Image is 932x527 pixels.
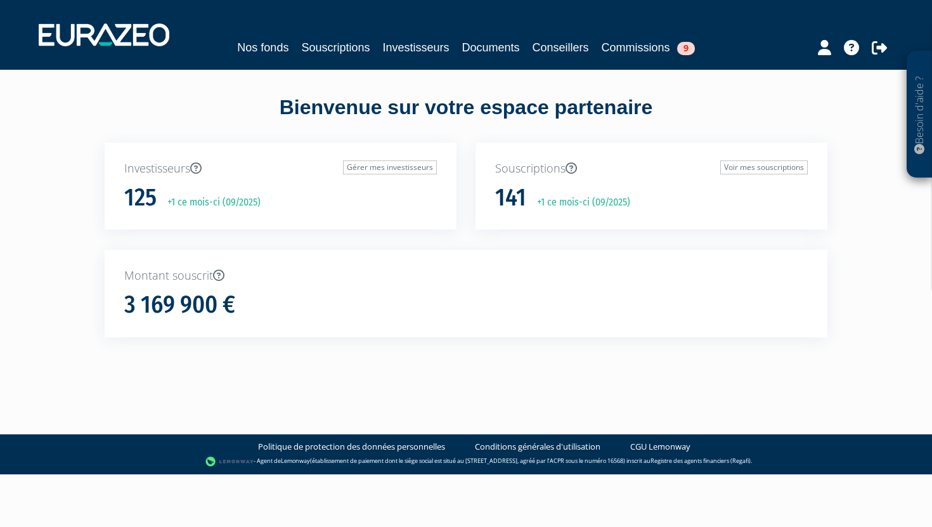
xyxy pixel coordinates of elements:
h1: 141 [495,185,526,211]
p: Investisseurs [124,160,437,177]
a: Conditions générales d'utilisation [475,441,600,453]
a: Lemonway [281,457,310,465]
p: Montant souscrit [124,268,808,284]
p: +1 ce mois-ci (09/2025) [159,195,261,210]
span: 9 [677,42,695,55]
a: Gérer mes investisseurs [343,160,437,174]
a: Politique de protection des données personnelles [258,441,445,453]
a: Commissions9 [602,39,695,56]
a: Voir mes souscriptions [720,160,808,174]
img: 1732889491-logotype_eurazeo_blanc_rvb.png [39,23,169,46]
h1: 3 169 900 € [124,292,235,318]
p: Besoin d'aide ? [912,58,927,172]
a: Registre des agents financiers (Regafi) [650,457,751,465]
a: Investisseurs [382,39,449,56]
a: Conseillers [533,39,589,56]
a: Souscriptions [301,39,370,56]
p: Souscriptions [495,160,808,177]
a: Nos fonds [237,39,288,56]
p: +1 ce mois-ci (09/2025) [528,195,630,210]
a: CGU Lemonway [630,441,690,453]
div: Bienvenue sur votre espace partenaire [95,93,837,143]
img: logo-lemonway.png [205,455,254,468]
div: - Agent de (établissement de paiement dont le siège social est situé au [STREET_ADDRESS], agréé p... [13,455,919,468]
a: Documents [462,39,520,56]
h1: 125 [124,185,157,211]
